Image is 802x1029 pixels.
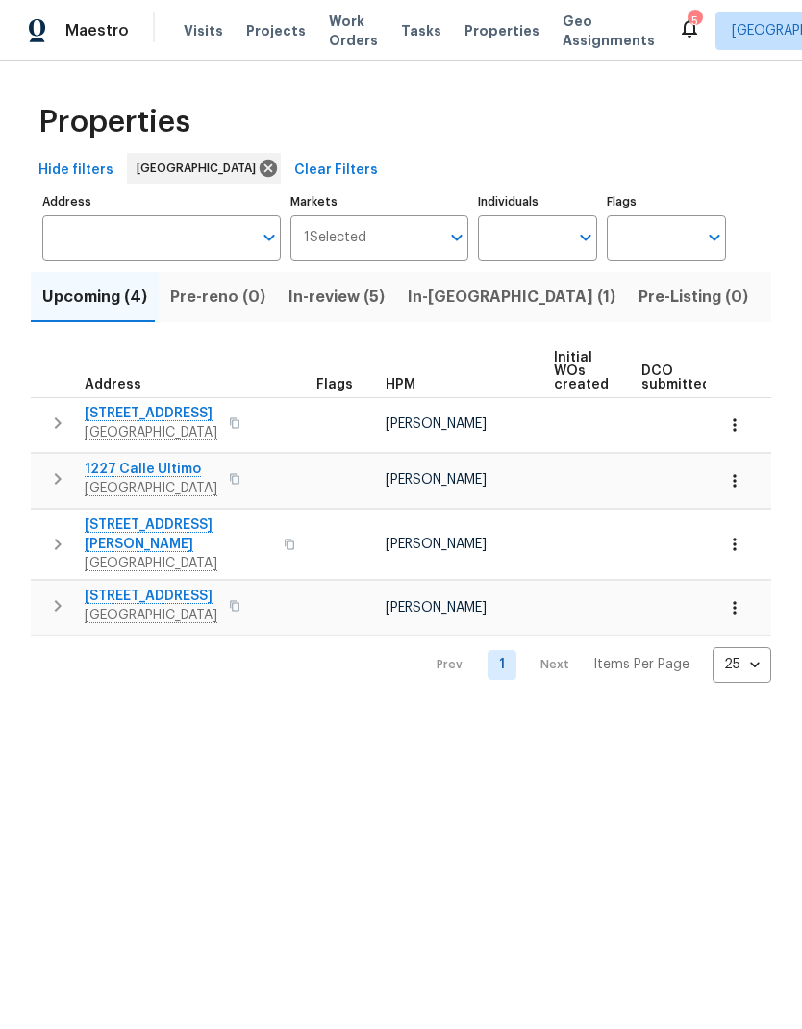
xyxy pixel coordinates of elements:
div: 5 [688,12,701,31]
span: Pre-reno (0) [170,284,265,311]
button: Open [443,224,470,251]
span: Address [85,378,141,391]
span: Hide filters [38,159,113,183]
a: Goto page 1 [488,650,516,680]
span: DCO submitted [641,364,711,391]
button: Open [256,224,283,251]
button: Hide filters [31,153,121,188]
span: [PERSON_NAME] [386,473,487,487]
span: Geo Assignments [563,12,655,50]
span: Properties [464,21,539,40]
label: Flags [607,196,726,208]
div: 25 [713,640,771,690]
label: Individuals [478,196,597,208]
span: Upcoming (4) [42,284,147,311]
span: Projects [246,21,306,40]
button: Open [701,224,728,251]
span: [PERSON_NAME] [386,417,487,431]
label: Address [42,196,281,208]
span: Clear Filters [294,159,378,183]
span: Pre-Listing (0) [639,284,748,311]
span: [GEOGRAPHIC_DATA] [137,159,263,178]
span: Initial WOs created [554,351,609,391]
span: In-[GEOGRAPHIC_DATA] (1) [408,284,615,311]
button: Clear Filters [287,153,386,188]
span: Work Orders [329,12,378,50]
span: Tasks [401,24,441,38]
button: Open [572,224,599,251]
span: Visits [184,21,223,40]
span: HPM [386,378,415,391]
span: [PERSON_NAME] [386,538,487,551]
span: Properties [38,113,190,132]
span: [PERSON_NAME] [386,601,487,615]
nav: Pagination Navigation [418,647,771,683]
label: Markets [290,196,469,208]
span: In-review (5) [288,284,385,311]
span: Flags [316,378,353,391]
span: 1 Selected [304,230,366,246]
p: Items Per Page [593,655,689,674]
span: Maestro [65,21,129,40]
div: [GEOGRAPHIC_DATA] [127,153,281,184]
